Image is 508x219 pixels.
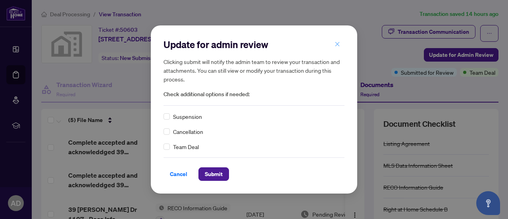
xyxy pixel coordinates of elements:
[164,90,344,99] span: Check additional options if needed:
[173,112,202,121] span: Suspension
[335,41,340,47] span: close
[164,38,344,51] h2: Update for admin review
[173,142,199,151] span: Team Deal
[164,57,344,83] h5: Clicking submit will notify the admin team to review your transaction and attachments. You can st...
[476,191,500,215] button: Open asap
[173,127,203,136] span: Cancellation
[170,168,187,180] span: Cancel
[205,168,223,180] span: Submit
[164,167,194,181] button: Cancel
[198,167,229,181] button: Submit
